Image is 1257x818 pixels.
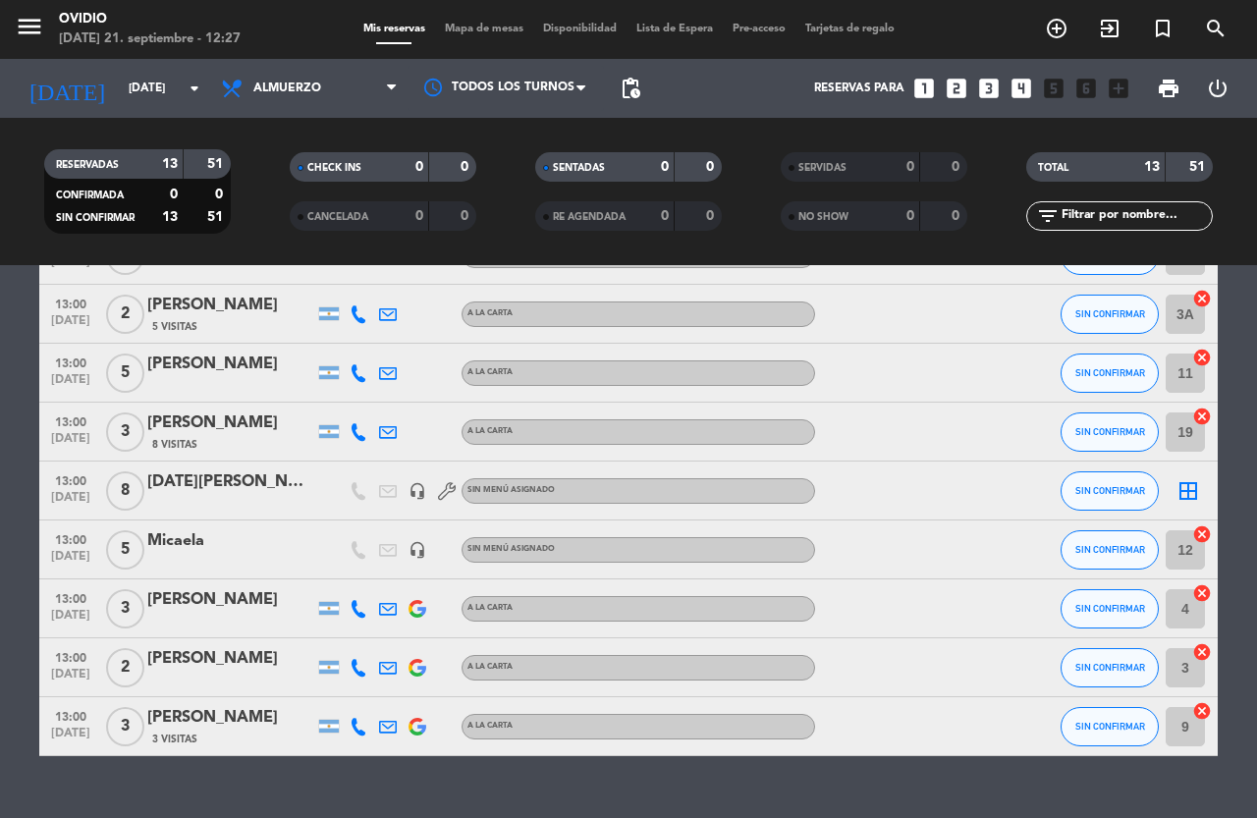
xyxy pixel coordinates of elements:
[152,732,197,747] span: 3 Visitas
[1192,524,1212,544] i: cancel
[170,188,178,201] strong: 0
[409,659,426,677] img: google-logo.png
[627,24,723,34] span: Lista de Espera
[152,437,197,453] span: 8 Visitas
[467,427,513,435] span: A LA CARTA
[1192,289,1212,308] i: cancel
[798,212,848,222] span: NO SHOW
[706,209,718,223] strong: 0
[952,160,963,174] strong: 0
[1192,583,1212,603] i: cancel
[1176,479,1200,503] i: border_all
[147,469,314,495] div: [DATE][PERSON_NAME]
[307,212,368,222] span: CANCELADA
[1060,205,1212,227] input: Filtrar por nombre...
[162,210,178,224] strong: 13
[1045,17,1068,40] i: add_circle_outline
[1193,59,1242,118] div: LOG OUT
[1061,648,1159,687] button: SIN CONFIRMAR
[906,160,914,174] strong: 0
[46,351,95,373] span: 13:00
[976,76,1002,101] i: looks_3
[1038,163,1068,173] span: TOTAL
[467,368,513,376] span: A LA CARTA
[1144,160,1160,174] strong: 13
[56,160,119,170] span: RESERVADAS
[106,295,144,334] span: 2
[814,82,904,95] span: Reservas para
[1075,603,1145,614] span: SIN CONFIRMAR
[1157,77,1180,100] span: print
[1061,707,1159,746] button: SIN CONFIRMAR
[1061,412,1159,452] button: SIN CONFIRMAR
[46,645,95,668] span: 13:00
[106,354,144,393] span: 5
[106,707,144,746] span: 3
[46,314,95,337] span: [DATE]
[46,373,95,396] span: [DATE]
[46,586,95,609] span: 13:00
[207,210,227,224] strong: 51
[46,468,95,491] span: 13:00
[46,409,95,432] span: 13:00
[1075,544,1145,555] span: SIN CONFIRMAR
[56,213,135,223] span: SIN CONFIRMAR
[467,545,555,553] span: Sin menú asignado
[46,527,95,550] span: 13:00
[467,309,513,317] span: A LA CARTA
[56,191,124,200] span: CONFIRMADA
[1192,642,1212,662] i: cancel
[533,24,627,34] span: Disponibilidad
[911,76,937,101] i: looks_one
[46,292,95,314] span: 13:00
[46,609,95,631] span: [DATE]
[1075,485,1145,496] span: SIN CONFIRMAR
[147,705,314,731] div: [PERSON_NAME]
[162,157,178,171] strong: 13
[106,530,144,570] span: 5
[435,24,533,34] span: Mapa de mesas
[307,163,361,173] span: CHECK INS
[409,600,426,618] img: google-logo.png
[467,486,555,494] span: Sin menú asignado
[1206,77,1230,100] i: power_settings_new
[147,410,314,436] div: [PERSON_NAME]
[106,471,144,511] span: 8
[944,76,969,101] i: looks_two
[1151,17,1175,40] i: turned_in_not
[467,663,513,671] span: A LA CARTA
[1061,295,1159,334] button: SIN CONFIRMAR
[183,77,206,100] i: arrow_drop_down
[706,160,718,174] strong: 0
[1192,407,1212,426] i: cancel
[147,646,314,672] div: [PERSON_NAME]
[461,160,472,174] strong: 0
[1075,721,1145,732] span: SIN CONFIRMAR
[147,352,314,377] div: [PERSON_NAME]
[723,24,795,34] span: Pre-acceso
[1204,17,1228,40] i: search
[409,482,426,500] i: headset_mic
[147,293,314,318] div: [PERSON_NAME]
[1075,367,1145,378] span: SIN CONFIRMAR
[553,163,605,173] span: SENTADAS
[619,77,642,100] span: pending_actions
[461,209,472,223] strong: 0
[1009,76,1034,101] i: looks_4
[215,188,227,201] strong: 0
[1036,204,1060,228] i: filter_list
[1061,530,1159,570] button: SIN CONFIRMAR
[46,491,95,514] span: [DATE]
[795,24,904,34] span: Tarjetas de regalo
[1061,354,1159,393] button: SIN CONFIRMAR
[415,209,423,223] strong: 0
[106,589,144,628] span: 3
[1075,426,1145,437] span: SIN CONFIRMAR
[1075,308,1145,319] span: SIN CONFIRMAR
[106,412,144,452] span: 3
[15,12,44,48] button: menu
[15,12,44,41] i: menu
[409,718,426,736] img: google-logo.png
[253,82,321,95] span: Almuerzo
[46,255,95,278] span: [DATE]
